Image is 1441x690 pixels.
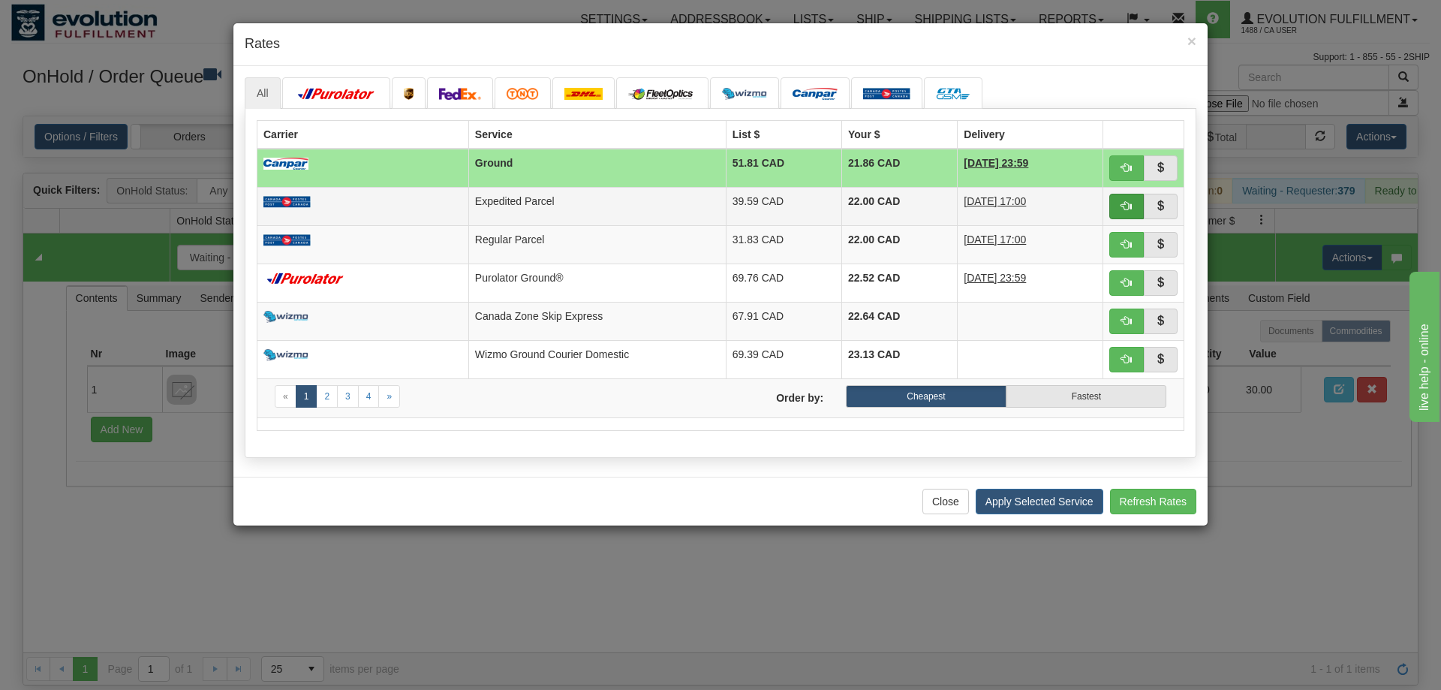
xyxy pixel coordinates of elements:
td: 31.83 CAD [726,225,841,264]
td: 6 Days [958,225,1103,264]
img: Canada_post.png [863,88,910,100]
img: ups.png [404,88,414,100]
td: Ground [468,149,726,188]
button: Close [1187,33,1196,49]
td: Wizmo Ground Courier Domestic [468,340,726,378]
label: Fastest [1006,385,1166,408]
a: 4 [358,385,380,408]
a: Next [378,385,400,408]
td: 22.00 CAD [842,225,958,264]
a: 2 [316,385,338,408]
img: wizmo.png [263,311,308,323]
img: Canada_post.png [263,234,311,246]
div: live help - online [11,9,139,27]
a: 1 [296,385,317,408]
td: 67.91 CAD [726,302,841,340]
button: Refresh Rates [1110,489,1196,514]
td: 69.76 CAD [726,264,841,302]
span: [DATE] 17:00 [964,195,1026,207]
img: tnt.png [507,88,539,100]
a: 3 [337,385,359,408]
td: 21.86 CAD [842,149,958,188]
img: wizmo.png [263,349,308,361]
img: FedEx.png [439,88,481,100]
th: Your $ [842,120,958,149]
img: Canada_post.png [263,196,311,208]
img: campar.png [263,158,308,170]
span: [DATE] 23:59 [964,157,1028,169]
th: Delivery [958,120,1103,149]
td: Canada Zone Skip Express [468,302,726,340]
td: 39.59 CAD [726,187,841,225]
th: Service [468,120,726,149]
span: [DATE] 23:59 [964,272,1026,284]
label: Cheapest [846,385,1006,408]
a: All [245,77,281,109]
td: 51.81 CAD [726,149,841,188]
iframe: chat widget [1406,268,1439,421]
span: » [387,391,392,402]
td: 4 Days [958,187,1103,225]
span: « [283,391,288,402]
td: 22.64 CAD [842,302,958,340]
td: 22.00 CAD [842,187,958,225]
td: Purolator Ground® [468,264,726,302]
td: 69.39 CAD [726,340,841,378]
th: Carrier [257,120,469,149]
td: Expedited Parcel [468,187,726,225]
img: campar.png [793,88,838,100]
label: Order by: [720,385,835,405]
button: Apply Selected Service [976,489,1103,514]
td: 2 Days [958,264,1103,302]
img: dhl.png [564,88,603,100]
span: [DATE] 17:00 [964,234,1026,246]
img: purolator.png [294,88,378,100]
td: 3 Days [958,149,1103,188]
img: CarrierLogo_10182.png [628,88,696,100]
img: CarrierLogo_10191.png [936,88,970,100]
button: Close [922,489,969,514]
th: List $ [726,120,841,149]
td: 22.52 CAD [842,264,958,302]
span: × [1187,32,1196,50]
img: wizmo.png [722,88,767,100]
img: purolator.png [263,273,347,285]
td: Regular Parcel [468,225,726,264]
a: Previous [275,385,296,408]
h4: Rates [245,35,1196,54]
td: 23.13 CAD [842,340,958,378]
